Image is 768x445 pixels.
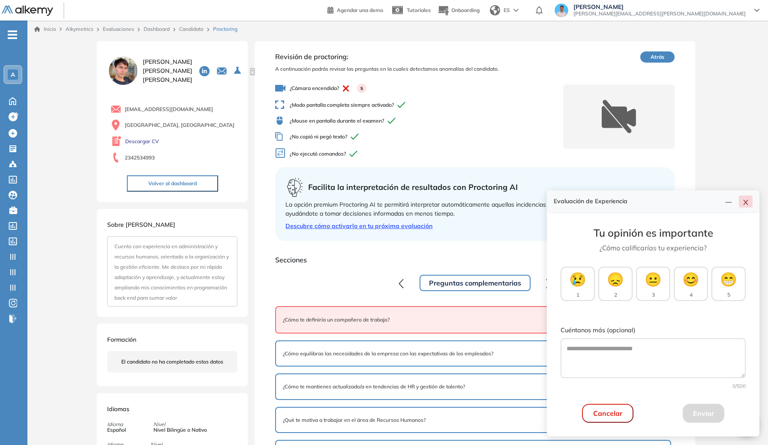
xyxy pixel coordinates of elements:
a: Descargar CV [125,138,159,145]
span: Alkymetrics [66,26,93,32]
button: Volver al dashboard [127,175,218,192]
img: arrow [513,9,519,12]
button: Preguntas complementarias [420,275,531,291]
span: 😐 [645,269,662,289]
span: Secciones [275,255,674,265]
a: Evaluaciones [103,26,134,32]
span: ¿No ejecutó comandos? [275,148,563,160]
button: 😢1 [561,267,595,301]
button: 😊4 [674,267,708,301]
span: 2342534993 [125,154,155,162]
span: ¿Cómo equilibras las necesidades de la empresa con las expectativas de los empleados? [283,350,493,358]
div: . [531,278,532,288]
span: [PERSON_NAME] [573,3,746,10]
span: Cuento con experiencia en administración y recursos humanos, orientado a la organización y la ges... [114,243,229,301]
span: 5 [727,291,730,299]
button: 😞2 [598,267,633,301]
button: Seleccione la evaluación activa [231,63,246,78]
span: Onboarding [451,7,480,13]
span: ¿Cómo te definiría un compañero de trabajo? [283,316,390,324]
span: Revisión de proctoring: [275,51,563,62]
a: Inicio [34,25,56,33]
span: Nivel [153,421,207,428]
button: line [722,195,735,207]
span: ¿No copió ni pegó texto? [275,132,563,141]
button: Atrás [640,51,675,63]
span: 2 [614,291,617,299]
button: 😐3 [636,267,670,301]
span: Español [107,426,126,434]
span: Sobre [PERSON_NAME] [107,221,175,229]
span: ¿Qué te motiva a trabajar en el área de Recursos Humanos? [283,416,426,424]
span: 4 [690,291,693,299]
span: line [725,199,732,206]
a: Candidato [179,26,204,32]
span: El candidato no ha completado estos datos [121,358,223,366]
span: [PERSON_NAME][EMAIL_ADDRESS][PERSON_NAME][DOMAIN_NAME] [573,10,746,17]
h3: Tu opinión es importante [561,227,746,239]
button: Cancelar [582,404,633,423]
span: 3 [652,291,655,299]
a: Dashboard [144,26,170,32]
span: 😊 [682,269,699,289]
img: PROFILE_MENU_LOGO_USER [107,55,139,87]
span: ES [504,6,510,14]
span: Tutoriales [407,7,431,13]
button: 😁5 [711,267,746,301]
h4: Evaluación de Experiencia [554,198,722,205]
label: Cuéntanos más (opcional) [561,326,746,335]
span: [GEOGRAPHIC_DATA], [GEOGRAPHIC_DATA] [125,121,234,129]
span: Agendar una demo [337,7,383,13]
button: Enviar [683,404,724,423]
span: Formación [107,336,136,343]
span: ¿Mouse en pantalla durante el examen? [275,116,563,125]
a: Descubre cómo activarlo en tu próxima evaluación [285,222,664,231]
button: close [739,195,753,207]
span: Idioma [107,421,126,428]
span: [PERSON_NAME] [PERSON_NAME] [PERSON_NAME] [143,57,192,84]
span: Idiomas [107,405,129,413]
span: ¿Cámara encendida? [275,83,563,93]
span: ¿Modo pantalla completa siempre activado? [275,100,563,109]
img: Logo [2,6,53,16]
a: Agendar una demo [327,4,383,15]
span: [EMAIL_ADDRESS][DOMAIN_NAME] [125,105,213,113]
span: 😞 [607,269,624,289]
p: ¿Cómo calificarías tu experiencia? [561,243,746,253]
i: - [8,34,17,36]
div: 0 /500 [561,382,746,390]
img: world [490,5,500,15]
span: Proctoring [213,25,237,33]
span: 😁 [720,269,737,289]
button: Onboarding [438,1,480,20]
span: 1 [576,291,579,299]
span: ¿Cómo te mantienes actualizado/a en tendencias de HR y gestión de talento? [283,383,465,391]
span: close [742,199,749,206]
span: Facilita la interpretación de resultados con Proctoring AI [308,181,518,193]
div: La opción premium Proctoring AI te permitirá interpretar automáticamente aquellas incidencias det... [285,200,664,218]
span: Nivel Bilingüe o Nativo [153,426,207,434]
span: 😢 [569,269,586,289]
span: A continuación podrás revisar las preguntas en la cuales detectamos anomalías del candidato. [275,65,563,73]
span: A [11,71,15,78]
div: 5 [357,84,366,93]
